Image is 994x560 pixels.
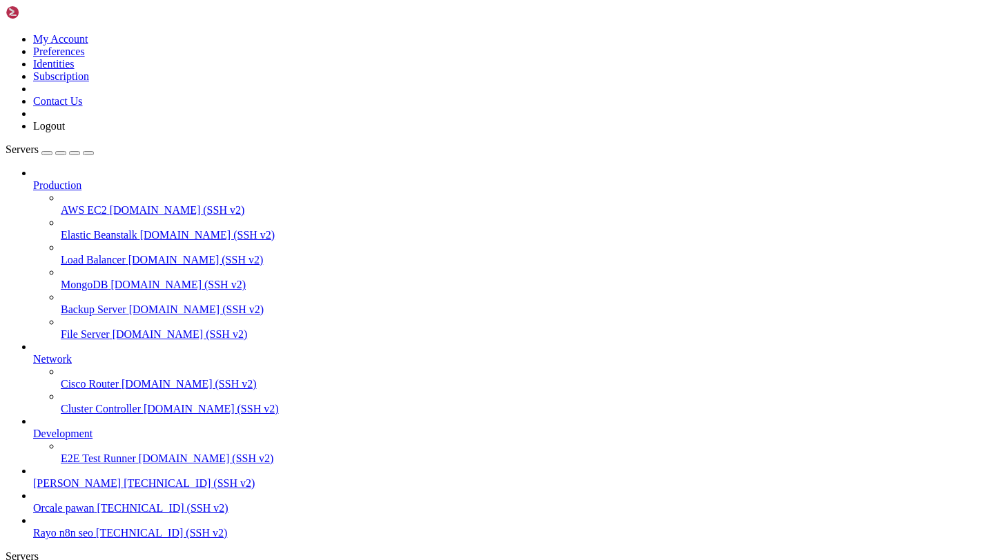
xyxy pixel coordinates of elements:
[61,266,988,291] li: MongoDB [DOMAIN_NAME] (SSH v2)
[128,254,264,266] span: [DOMAIN_NAME] (SSH v2)
[61,403,988,415] a: Cluster Controller [DOMAIN_NAME] (SSH v2)
[61,452,136,464] span: E2E Test Runner
[6,143,39,155] span: Servers
[110,204,245,216] span: [DOMAIN_NAME] (SSH v2)
[33,502,988,514] a: Orcale pawan [TECHNICAL_ID] (SSH v2)
[33,490,988,514] li: Orcale pawan [TECHNICAL_ID] (SSH v2)
[61,403,141,414] span: Cluster Controller
[33,527,93,539] span: Rayo n8n seo
[61,328,988,341] a: File Server [DOMAIN_NAME] (SSH v2)
[144,403,279,414] span: [DOMAIN_NAME] (SSH v2)
[33,502,94,514] span: Orcale pawan
[61,254,126,266] span: Load Balancer
[61,303,126,315] span: Backup Server
[124,477,255,489] span: [TECHNICAL_ID] (SSH v2)
[61,378,119,390] span: Cisco Router
[61,303,988,316] a: Backup Server [DOMAIN_NAME] (SSH v2)
[33,465,988,490] li: [PERSON_NAME] [TECHNICAL_ID] (SSH v2)
[61,254,988,266] a: Load Balancer [DOMAIN_NAME] (SSH v2)
[33,70,89,82] a: Subscription
[61,328,110,340] span: File Server
[33,95,83,107] a: Contact Us
[33,477,121,489] span: [PERSON_NAME]
[33,428,92,439] span: Development
[61,316,988,341] li: File Server [DOMAIN_NAME] (SSH v2)
[33,527,988,539] a: Rayo n8n seo [TECHNICAL_ID] (SSH v2)
[61,378,988,390] a: Cisco Router [DOMAIN_NAME] (SSH v2)
[61,241,988,266] li: Load Balancer [DOMAIN_NAME] (SSH v2)
[61,279,108,290] span: MongoDB
[139,452,274,464] span: [DOMAIN_NAME] (SSH v2)
[33,167,988,341] li: Production
[129,303,264,315] span: [DOMAIN_NAME] (SSH v2)
[61,229,137,241] span: Elastic Beanstalk
[61,291,988,316] li: Backup Server [DOMAIN_NAME] (SSH v2)
[33,46,85,57] a: Preferences
[113,328,248,340] span: [DOMAIN_NAME] (SSH v2)
[33,58,75,70] a: Identities
[33,179,988,192] a: Production
[140,229,275,241] span: [DOMAIN_NAME] (SSH v2)
[61,204,107,216] span: AWS EC2
[33,415,988,465] li: Development
[33,477,988,490] a: [PERSON_NAME] [TECHNICAL_ID] (SSH v2)
[33,353,988,366] a: Network
[6,143,94,155] a: Servers
[6,6,85,19] img: Shellngn
[61,229,988,241] a: Elastic Beanstalk [DOMAIN_NAME] (SSH v2)
[61,440,988,465] li: E2E Test Runner [DOMAIN_NAME] (SSH v2)
[96,527,227,539] span: [TECHNICAL_ID] (SSH v2)
[61,217,988,241] li: Elastic Beanstalk [DOMAIN_NAME] (SSH v2)
[61,390,988,415] li: Cluster Controller [DOMAIN_NAME] (SSH v2)
[61,192,988,217] li: AWS EC2 [DOMAIN_NAME] (SSH v2)
[33,428,988,440] a: Development
[61,279,988,291] a: MongoDB [DOMAIN_NAME] (SSH v2)
[61,204,988,217] a: AWS EC2 [DOMAIN_NAME] (SSH v2)
[121,378,257,390] span: [DOMAIN_NAME] (SSH v2)
[33,514,988,539] li: Rayo n8n seo [TECHNICAL_ID] (SSH v2)
[61,366,988,390] li: Cisco Router [DOMAIN_NAME] (SSH v2)
[33,120,65,132] a: Logout
[61,452,988,465] a: E2E Test Runner [DOMAIN_NAME] (SSH v2)
[110,279,246,290] span: [DOMAIN_NAME] (SSH v2)
[33,33,88,45] a: My Account
[97,502,228,514] span: [TECHNICAL_ID] (SSH v2)
[33,179,81,191] span: Production
[33,341,988,415] li: Network
[33,353,72,365] span: Network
